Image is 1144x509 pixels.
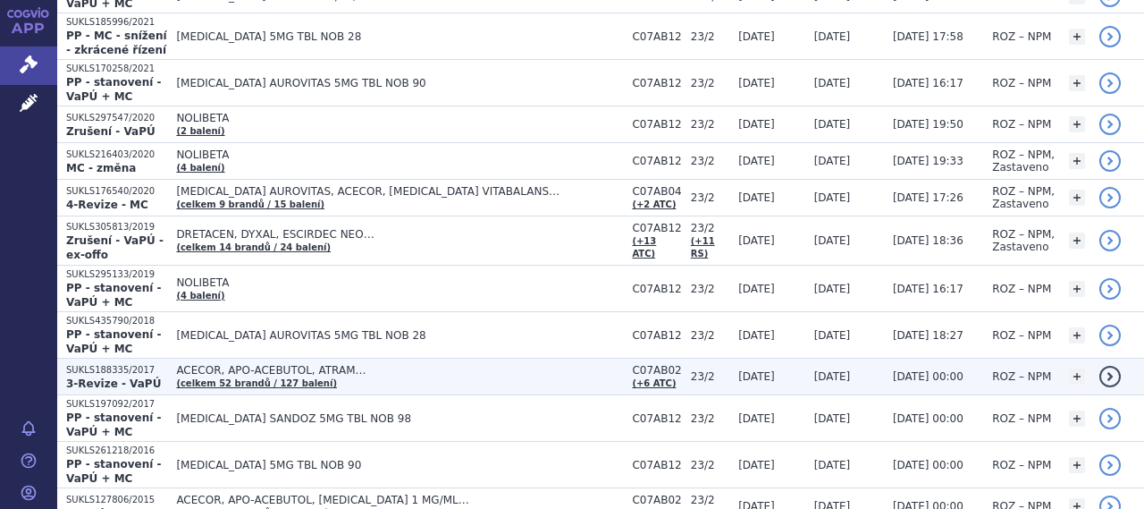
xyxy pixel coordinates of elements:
[992,77,1051,89] span: ROZ – NPM
[1069,29,1085,45] a: +
[738,329,775,342] span: [DATE]
[691,191,729,204] span: 23/2
[992,370,1051,383] span: ROZ – NPM
[1069,233,1085,249] a: +
[632,77,681,89] span: C07AB12
[66,125,156,138] strong: Zrušení - VaPÚ
[814,412,851,425] span: [DATE]
[691,236,715,259] a: (+11 RS)
[176,412,623,425] span: [MEDICAL_DATA] SANDOZ 5MG TBL NOB 98
[66,445,167,457] p: SUKLS261218/2016
[992,459,1051,471] span: ROZ – NPM
[814,77,851,89] span: [DATE]
[66,148,167,161] p: SUKLS216403/2020
[1069,369,1085,385] a: +
[691,412,729,425] span: 23/2
[1099,114,1121,135] a: detail
[632,30,681,43] span: C07AB12
[1099,454,1121,476] a: detail
[176,77,623,89] span: [MEDICAL_DATA] AUROVITAS 5MG TBL NOB 90
[691,118,729,131] span: 23/2
[691,494,729,506] span: 23/2
[632,378,676,388] a: (+6 ATC)
[691,155,729,167] span: 23/2
[176,112,623,124] span: NOLIBETA
[176,494,623,506] span: ACECOR, APO-ACEBUTOL, [MEDICAL_DATA] 1 MG/ML…
[814,118,851,131] span: [DATE]
[1099,366,1121,387] a: detail
[66,112,167,124] p: SUKLS297547/2020
[738,191,775,204] span: [DATE]
[1069,281,1085,297] a: +
[176,364,623,377] span: ACECOR, APO-ACEBUTOL, ATRAM…
[893,412,963,425] span: [DATE] 00:00
[176,30,623,43] span: [MEDICAL_DATA] 5MG TBL NOB 28
[66,378,161,390] strong: 3-Revize - VaPÚ
[1099,72,1121,94] a: detail
[691,329,729,342] span: 23/2
[632,494,681,506] span: C07AB02
[814,370,851,383] span: [DATE]
[738,77,775,89] span: [DATE]
[66,268,167,281] p: SUKLS295133/2019
[176,276,623,289] span: NOLIBETA
[1099,325,1121,346] a: detail
[1099,187,1121,208] a: detail
[176,199,324,209] a: (celkem 9 brandů / 15 balení)
[691,370,729,383] span: 23/2
[66,162,136,174] strong: MC - změna
[992,412,1051,425] span: ROZ – NPM
[1099,408,1121,429] a: detail
[66,494,167,506] p: SUKLS127806/2015
[1099,278,1121,300] a: detail
[893,155,963,167] span: [DATE] 19:33
[893,191,963,204] span: [DATE] 17:26
[691,222,729,234] span: 23/2
[176,242,331,252] a: (celkem 14 brandů / 24 balení)
[992,185,1055,210] span: ROZ – NPM, Zastaveno
[992,228,1055,253] span: ROZ – NPM, Zastaveno
[66,458,161,485] strong: PP - stanovení - VaPÚ + MC
[893,459,963,471] span: [DATE] 00:00
[632,199,676,209] a: (+2 ATC)
[632,155,681,167] span: C07AB12
[738,118,775,131] span: [DATE]
[176,329,623,342] span: [MEDICAL_DATA] AUROVITAS 5MG TBL NOB 28
[66,398,167,411] p: SUKLS197092/2017
[814,155,851,167] span: [DATE]
[632,283,681,295] span: C07AB12
[632,118,681,131] span: C07AB12
[632,329,681,342] span: C07AB12
[992,30,1051,43] span: ROZ – NPM
[691,283,729,295] span: 23/2
[176,148,623,161] span: NOLIBETA
[632,459,681,471] span: C07AB12
[1069,116,1085,132] a: +
[992,283,1051,295] span: ROZ – NPM
[1069,190,1085,206] a: +
[176,163,224,173] a: (4 balení)
[1099,150,1121,172] a: detail
[738,412,775,425] span: [DATE]
[893,77,963,89] span: [DATE] 16:17
[814,329,851,342] span: [DATE]
[738,283,775,295] span: [DATE]
[1069,457,1085,473] a: +
[893,234,963,247] span: [DATE] 18:36
[1069,327,1085,344] a: +
[176,378,337,388] a: (celkem 52 brandů / 127 balení)
[893,118,963,131] span: [DATE] 19:50
[66,221,167,233] p: SUKLS305813/2019
[66,63,167,75] p: SUKLS170258/2021
[66,315,167,327] p: SUKLS435790/2018
[176,228,623,241] span: DRETACEN, DYXAL, ESCIRDEC NEO…
[176,459,623,471] span: [MEDICAL_DATA] 5MG TBL NOB 90
[176,291,224,301] a: (4 balení)
[66,185,167,198] p: SUKLS176540/2020
[814,283,851,295] span: [DATE]
[632,412,681,425] span: C07AB12
[738,370,775,383] span: [DATE]
[893,283,963,295] span: [DATE] 16:17
[691,30,729,43] span: 23/2
[66,30,167,56] strong: PP - MC - snížení - zkrácené řízení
